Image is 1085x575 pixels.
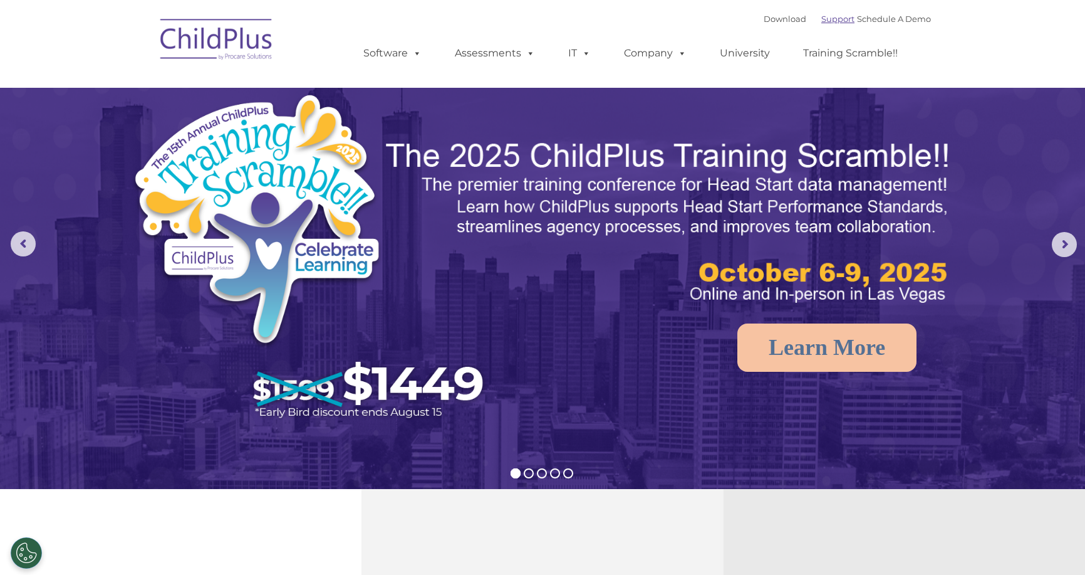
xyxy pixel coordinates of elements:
[791,41,910,66] a: Training Scramble!!
[174,134,227,144] span: Phone number
[764,14,806,24] a: Download
[154,10,279,73] img: ChildPlus by Procare Solutions
[351,41,434,66] a: Software
[611,41,699,66] a: Company
[174,83,212,92] span: Last name
[707,41,782,66] a: University
[857,14,931,24] a: Schedule A Demo
[764,14,931,24] font: |
[737,324,916,372] a: Learn More
[556,41,603,66] a: IT
[442,41,548,66] a: Assessments
[821,14,854,24] a: Support
[11,537,42,569] button: Cookies Settings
